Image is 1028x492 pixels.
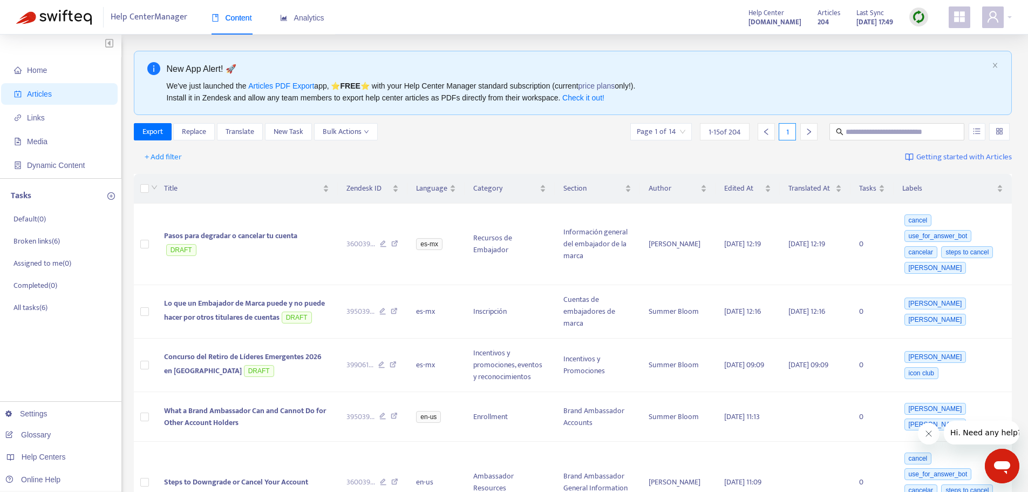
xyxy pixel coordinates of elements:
strong: 204 [818,16,829,28]
span: file-image [14,138,22,145]
span: right [805,128,813,136]
span: Edited At [724,183,763,194]
div: 1 [779,123,796,140]
span: unordered-list [973,127,981,135]
span: Translate [226,126,254,138]
th: Category [465,174,555,204]
span: [DATE] 12:16 [724,305,761,318]
td: Summer Bloom [640,339,716,392]
span: [DATE] 09:09 [788,359,828,371]
span: appstore [953,10,966,23]
th: Edited At [716,174,780,204]
strong: [DATE] 17:49 [856,16,893,28]
span: container [14,161,22,169]
td: Enrollment [465,392,555,442]
span: Section [563,183,623,194]
iframe: Message from company [944,421,1019,444]
img: Swifteq [16,10,92,25]
span: book [212,14,219,22]
td: Inscripción [465,285,555,339]
span: Articles [818,7,840,19]
p: Completed ( 0 ) [13,280,57,291]
span: [DATE] 12:19 [724,238,761,250]
td: Recursos de Embajador [465,204,555,285]
span: Getting started with Articles [916,151,1012,164]
th: Zendesk ID [338,174,408,204]
td: 0 [850,204,894,285]
th: Language [407,174,465,204]
b: FREE [340,82,360,90]
td: Summer Bloom [640,285,716,339]
span: Tasks [859,183,876,194]
span: + Add filter [145,151,182,164]
span: Help Center [748,7,784,19]
div: New App Alert! 🚀 [167,62,988,76]
span: 395039 ... [346,306,375,318]
span: en-us [416,411,441,423]
a: Articles PDF Export [248,82,314,90]
iframe: Button to launch messaging window [985,449,1019,483]
div: We've just launched the app, ⭐ ⭐️ with your Help Center Manager standard subscription (current on... [167,80,988,104]
span: use_for_answer_bot [904,230,972,242]
span: [DATE] 09:09 [724,359,764,371]
span: What a Brand Ambassador Can and Cannot Do for Other Account Holders [164,405,326,429]
p: Broken links ( 6 ) [13,235,60,247]
span: [PERSON_NAME] [904,419,966,430]
iframe: Close message [918,423,940,444]
span: [DATE] 11:13 [724,410,760,423]
span: Bulk Actions [323,126,369,138]
span: steps to cancel [941,246,993,258]
button: Replace [173,123,215,140]
span: 399061 ... [346,359,373,371]
button: unordered-list [969,123,985,140]
span: Export [142,126,163,138]
a: Settings [5,409,47,418]
p: All tasks ( 6 ) [13,302,47,313]
span: link [14,114,22,122]
span: cancelar [904,246,937,258]
button: + Add filter [137,149,190,166]
td: 0 [850,285,894,339]
span: [PERSON_NAME] [904,298,966,309]
td: Brand Ambassador Accounts [555,392,640,442]
a: [DOMAIN_NAME] [748,16,801,28]
span: left [763,128,770,136]
span: Pasos para degradar o cancelar tu cuenta [164,230,297,242]
span: Labels [902,183,995,194]
span: 360039 ... [346,476,375,488]
td: es-mx [407,339,465,392]
span: Last Sync [856,7,884,19]
span: Help Centers [22,453,66,461]
th: Author [640,174,716,204]
td: [PERSON_NAME] [640,204,716,285]
span: [PERSON_NAME] [904,403,966,415]
span: home [14,66,22,74]
span: Dynamic Content [27,161,85,170]
span: [DATE] 11:09 [724,476,761,488]
span: 395039 ... [346,411,375,423]
a: Glossary [5,430,51,439]
button: New Task [265,123,312,140]
span: [DATE] 12:16 [788,305,825,318]
span: use_for_answer_bot [904,468,972,480]
span: Translated At [788,183,833,194]
span: area-chart [280,14,288,22]
span: cancel [904,453,932,464]
th: Tasks [850,174,894,204]
span: icon club [904,367,938,379]
p: Default ( 0 ) [13,213,46,225]
button: Bulk Actionsdown [314,123,378,140]
span: account-book [14,90,22,98]
p: Tasks [11,190,31,203]
th: Title [155,174,338,204]
th: Section [555,174,640,204]
span: es-mx [416,238,442,250]
a: Online Help [5,475,60,484]
td: Información general del embajador de la marca [555,204,640,285]
th: Labels [894,174,1012,204]
span: user [986,10,999,23]
td: 0 [850,392,894,442]
td: Incentivos y Promociones [555,339,640,392]
button: close [992,62,998,69]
